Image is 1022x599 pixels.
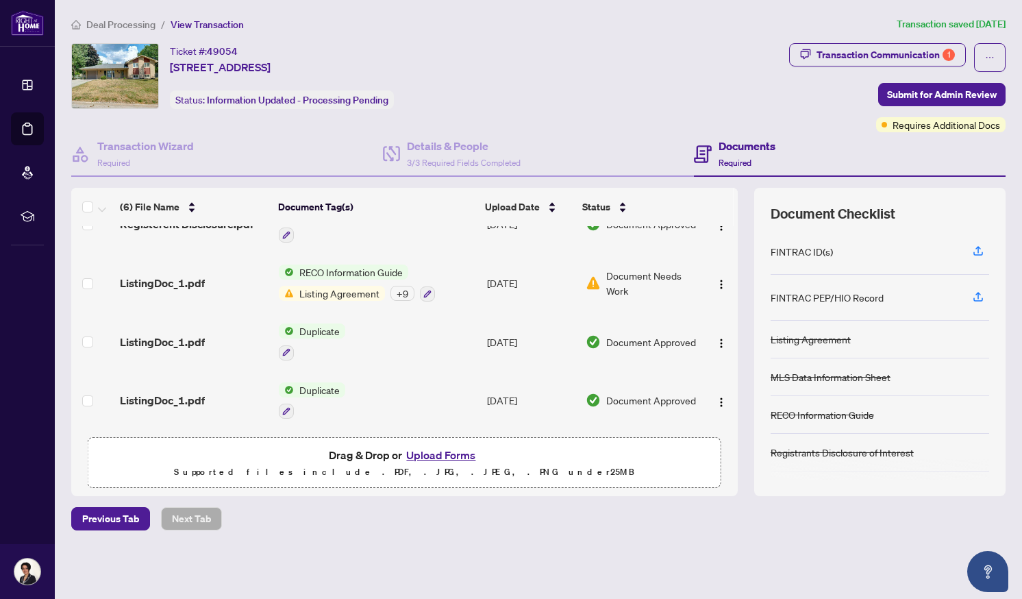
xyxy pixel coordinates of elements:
th: Upload Date [479,188,577,226]
img: Status Icon [279,265,294,280]
span: ellipsis [985,53,995,62]
div: MLS Data Information Sheet [771,369,890,384]
button: Upload Forms [402,446,479,464]
span: [STREET_ADDRESS] [170,59,271,75]
img: Document Status [586,276,601,291]
span: Listing Agreement [294,286,385,301]
img: Logo [716,221,727,232]
img: Document Status [586,334,601,350]
div: + 9 [390,286,414,301]
img: Status Icon [279,323,294,339]
button: Logo [710,272,732,294]
img: Logo [716,338,727,349]
img: logo [11,10,44,36]
button: Next Tab [161,507,222,530]
div: Registrants Disclosure of Interest [771,445,914,460]
div: Transaction Communication [817,44,955,66]
h4: Documents [719,138,775,154]
span: Document Approved [606,393,696,408]
span: Duplicate [294,382,345,398]
button: Status IconRECO Information GuideStatus IconListing Agreement+9 [279,265,435,302]
span: Submit for Admin Review [887,84,997,106]
img: Status Icon [279,382,294,398]
span: Deal Processing [86,19,155,31]
div: 1 [943,49,955,61]
span: 49054 [207,45,238,58]
td: [DATE] [482,371,580,430]
div: Listing Agreement [771,332,851,347]
p: Supported files include .PDF, .JPG, .JPEG, .PNG under 25 MB [97,464,712,480]
span: Drag & Drop or [329,446,479,464]
span: Information Updated - Processing Pending [207,94,388,106]
button: Submit for Admin Review [878,83,1006,106]
span: Previous Tab [82,508,139,530]
button: Logo [710,389,732,411]
h4: Transaction Wizard [97,138,194,154]
span: Requires Additional Docs [893,117,1000,132]
img: Profile Icon [14,559,40,585]
td: [DATE] [482,254,580,313]
button: Open asap [967,551,1008,592]
span: Required [719,158,751,168]
span: Required [97,158,130,168]
article: Transaction saved [DATE] [897,16,1006,32]
button: Status IconDuplicate [279,382,345,419]
th: Status [577,188,699,226]
img: Document Status [586,393,601,408]
span: 3/3 Required Fields Completed [407,158,521,168]
span: Document Needs Work [606,268,697,298]
button: Transaction Communication1 [789,43,966,66]
div: RECO Information Guide [771,407,874,422]
img: Logo [716,279,727,290]
button: Previous Tab [71,507,150,530]
th: Document Tag(s) [273,188,479,226]
button: Status IconDuplicate [279,323,345,360]
button: Logo [710,331,732,353]
th: (6) File Name [114,188,273,226]
span: Upload Date [485,199,540,215]
div: Ticket #: [170,43,238,59]
img: Logo [716,397,727,408]
span: ListingDoc_1.pdf [120,275,205,291]
h4: Details & People [407,138,521,154]
span: Status [582,199,610,215]
span: RECO Information Guide [294,265,408,280]
span: home [71,20,81,29]
span: ListingDoc_1.pdf [120,392,205,408]
div: FINTRAC PEP/HIO Record [771,290,884,305]
img: IMG-S12349509_1.jpg [72,44,158,108]
span: Document Approved [606,334,696,350]
span: (6) File Name [120,199,179,215]
span: View Transaction [171,19,244,31]
div: FINTRAC ID(s) [771,244,833,259]
div: Status: [170,90,394,109]
img: Status Icon [279,286,294,301]
span: Document Checklist [771,204,895,223]
li: / [161,16,165,32]
span: ListingDoc_1.pdf [120,334,205,350]
span: Drag & Drop orUpload FormsSupported files include .PDF, .JPG, .JPEG, .PNG under25MB [88,438,721,489]
span: Duplicate [294,323,345,339]
td: [DATE] [482,313,580,371]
